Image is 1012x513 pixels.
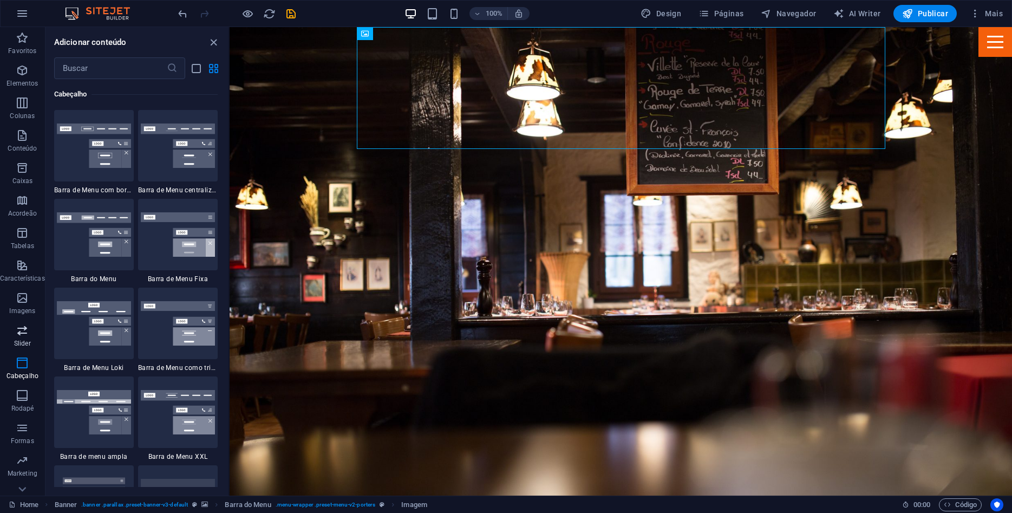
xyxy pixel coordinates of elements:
[138,288,218,372] div: Barra de Menu como trigger
[11,242,34,250] p: Tabelas
[8,47,36,55] p: Favoritos
[192,502,197,508] i: Este elemento é uma predefinição personalizável
[54,186,134,194] span: Barra de Menu com borda
[57,301,131,346] img: menu-bar-loki.svg
[190,62,203,75] button: list-view
[138,199,218,283] div: Barra de Menu Fixa
[54,57,167,79] input: Buscar
[11,437,34,445] p: Formas
[636,5,685,22] div: Design (Ctrl+Alt+Y)
[54,376,134,461] div: Barra de menu ampla
[990,498,1003,511] button: Usercentrics
[54,275,134,283] span: Barra do Menu
[829,5,885,22] button: AI Writer
[54,452,134,461] span: Barra de menu ampla
[921,501,923,509] span: :
[54,36,127,49] h6: Adicionar conteúdo
[201,502,208,508] i: Este elemento contém um plano de fundo
[138,110,218,194] div: Barra de Menu centralizada
[54,88,218,101] h6: Cabeçalho
[469,7,508,20] button: 100%
[285,8,297,20] i: Salvar (Ctrl+S)
[138,452,218,461] span: Barra de Menu XXL
[284,7,297,20] button: save
[8,209,37,218] p: Acordeão
[698,8,743,19] span: Páginas
[81,498,188,511] span: . banner .parallax .preset-banner-v3-default
[902,498,931,511] h6: Tempo de sessão
[694,5,748,22] button: Páginas
[944,498,977,511] span: Código
[177,8,189,20] i: Desfazer: Adicionar elemento (Ctrl+Z)
[141,301,215,346] img: menu-bar-as-trigger.svg
[401,498,427,511] span: Clique para selecionar. Clique duas vezes para editar
[207,62,220,75] button: grid-view
[141,212,215,257] img: menu-bar-fixed.svg
[55,498,77,511] span: Clique para selecionar. Clique duas vezes para editar
[8,469,37,478] p: Marketing
[54,110,134,194] div: Barra de Menu com borda
[57,390,131,435] img: menu-bar-wide.svg
[380,502,384,508] i: Este elemento é uma predefinição personalizável
[833,8,880,19] span: AI Writer
[636,5,685,22] button: Design
[241,7,254,20] button: Clique aqui para sair do modo de visualização e continuar editando
[54,363,134,372] span: Barra de Menu Loki
[263,7,276,20] button: reload
[138,376,218,461] div: Barra de Menu XXL
[263,8,276,20] i: Recarregar página
[62,7,143,20] img: Editor Logo
[141,124,215,168] img: menu-bar-centered.svg
[14,339,31,348] p: Slider
[9,307,35,315] p: Imagens
[10,112,35,120] p: Colunas
[6,372,38,380] p: Cabeçalho
[57,212,131,257] img: menu-bar.svg
[913,498,930,511] span: 00 00
[902,8,948,19] span: Publicar
[54,199,134,283] div: Barra do Menu
[514,9,524,18] i: Ao redimensionar, ajusta automaticamente o nível de zoom para caber no dispositivo escolhido.
[55,498,427,511] nav: breadcrumb
[756,5,820,22] button: Navegador
[57,124,131,168] img: menu-bar-bordered.svg
[761,8,816,19] span: Navegador
[12,177,33,185] p: Caixas
[225,498,271,511] span: Clique para selecionar. Clique duas vezes para editar
[138,186,218,194] span: Barra de Menu centralizada
[138,275,218,283] span: Barra de Menu Fixa
[893,5,957,22] button: Publicar
[276,498,375,511] span: . menu-wrapper .preset-menu-v2-porters
[8,144,37,153] p: Conteúdo
[970,8,1003,19] span: Mais
[641,8,681,19] span: Design
[6,79,38,88] p: Elementos
[9,498,38,511] a: Clique para cancelar a seleção. Clique duas vezes para abrir as Páginas
[207,36,220,49] button: close panel
[54,288,134,372] div: Barra de Menu Loki
[138,363,218,372] span: Barra de Menu como trigger
[486,7,503,20] h6: 100%
[141,390,215,435] img: menu-bar-xxl.svg
[176,7,189,20] button: undo
[11,404,34,413] p: Rodapé
[939,498,982,511] button: Código
[965,5,1007,22] button: Mais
